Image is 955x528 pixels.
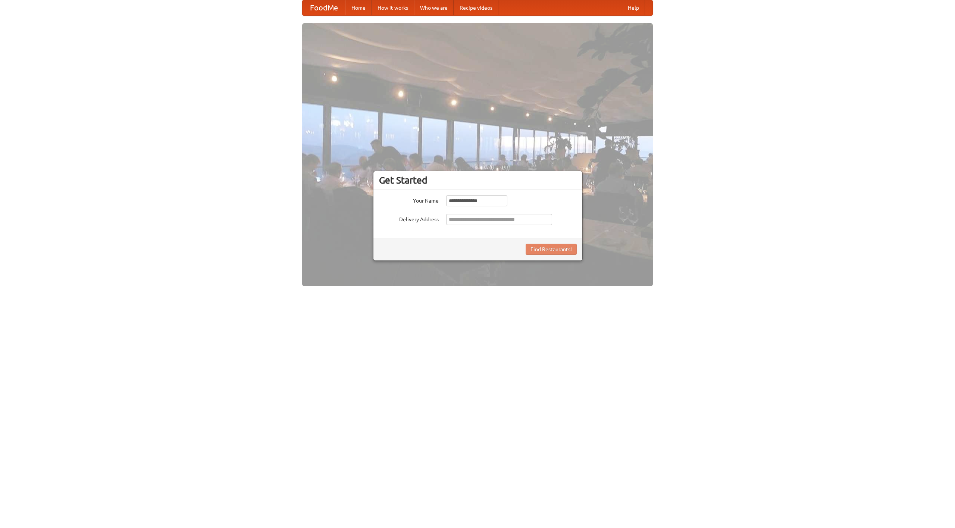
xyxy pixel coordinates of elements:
label: Your Name [379,195,439,204]
label: Delivery Address [379,214,439,223]
a: Home [345,0,372,15]
button: Find Restaurants! [526,244,577,255]
a: Recipe videos [454,0,498,15]
a: Who we are [414,0,454,15]
a: Help [622,0,645,15]
a: FoodMe [303,0,345,15]
h3: Get Started [379,175,577,186]
a: How it works [372,0,414,15]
